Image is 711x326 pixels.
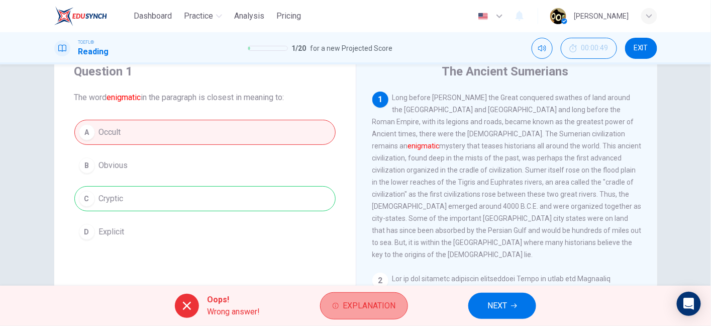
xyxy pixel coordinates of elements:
[230,7,268,25] button: Analysis
[561,38,617,59] div: Hide
[372,94,642,259] span: Long before [PERSON_NAME] the Great conquered swathes of land around the [GEOGRAPHIC_DATA] and [G...
[581,44,608,52] span: 00:00:49
[107,93,141,102] font: enigmatic
[561,38,617,59] button: 00:00:49
[74,92,336,104] span: The word in the paragraph is closest in meaning to:
[292,42,307,54] span: 1 / 20
[311,42,393,54] span: for a new Projected Score
[408,142,440,150] font: enigmatic
[477,13,489,20] img: en
[180,7,226,25] button: Practice
[276,10,301,22] span: Pricing
[74,63,336,79] h4: Question 1
[207,306,260,318] span: Wrong answer!
[272,7,305,25] button: Pricing
[487,299,507,313] span: NEXT
[130,7,176,25] button: Dashboard
[54,6,130,26] a: EduSynch logo
[184,10,213,22] span: Practice
[134,10,172,22] span: Dashboard
[54,6,107,26] img: EduSynch logo
[234,10,264,22] span: Analysis
[442,63,569,79] h4: The Ancient Sumerians
[574,10,629,22] div: [PERSON_NAME]
[625,38,657,59] button: EXIT
[468,293,536,319] button: NEXT
[207,294,260,306] span: Oops!
[550,8,566,24] img: Profile picture
[634,44,648,52] span: EXIT
[343,299,395,313] span: Explanation
[78,39,94,46] span: TOEFL®
[372,92,388,108] div: 1
[320,292,408,319] button: Explanation
[677,292,701,316] div: Open Intercom Messenger
[78,46,109,58] h1: Reading
[372,273,388,289] div: 2
[532,38,553,59] div: Mute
